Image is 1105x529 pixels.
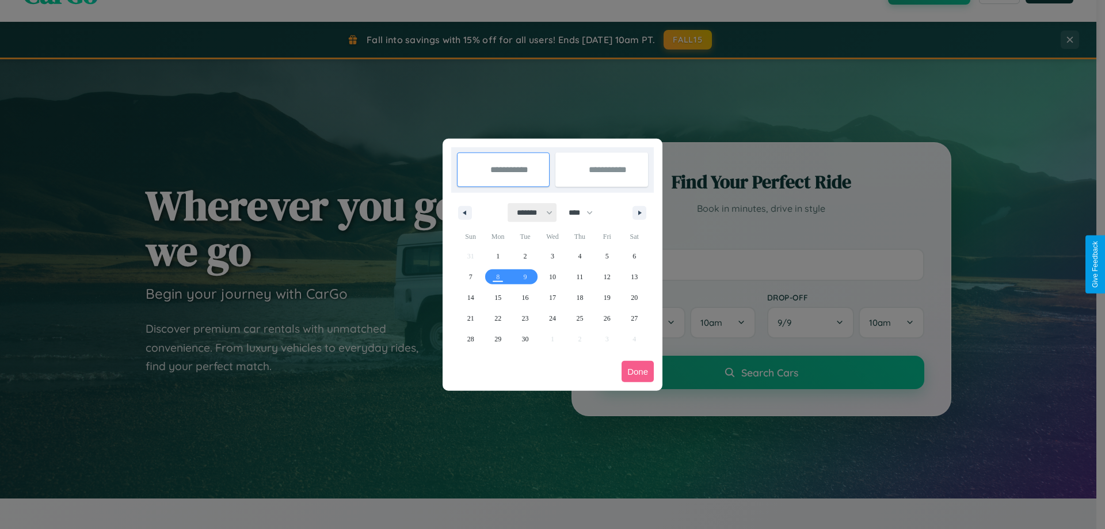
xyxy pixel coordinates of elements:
button: 13 [621,267,648,287]
button: 20 [621,287,648,308]
span: 28 [467,329,474,349]
button: 25 [566,308,593,329]
button: 16 [512,287,539,308]
span: 22 [494,308,501,329]
button: 6 [621,246,648,267]
span: Sun [457,227,484,246]
span: 20 [631,287,638,308]
span: 27 [631,308,638,329]
span: Tue [512,227,539,246]
span: 8 [496,267,500,287]
button: 5 [593,246,620,267]
span: 19 [604,287,611,308]
span: Mon [484,227,511,246]
span: 10 [549,267,556,287]
span: 11 [577,267,584,287]
span: 18 [576,287,583,308]
button: 19 [593,287,620,308]
span: 4 [578,246,581,267]
button: 26 [593,308,620,329]
button: 10 [539,267,566,287]
button: 24 [539,308,566,329]
button: 9 [512,267,539,287]
span: Thu [566,227,593,246]
button: 18 [566,287,593,308]
button: 11 [566,267,593,287]
span: 15 [494,287,501,308]
span: 7 [469,267,473,287]
span: 1 [496,246,500,267]
span: 21 [467,308,474,329]
span: Sat [621,227,648,246]
button: 14 [457,287,484,308]
span: 2 [524,246,527,267]
button: 4 [566,246,593,267]
button: 30 [512,329,539,349]
button: 1 [484,246,511,267]
span: 14 [467,287,474,308]
span: 23 [522,308,529,329]
span: 26 [604,308,611,329]
button: 27 [621,308,648,329]
span: 16 [522,287,529,308]
span: 9 [524,267,527,287]
button: 17 [539,287,566,308]
span: Wed [539,227,566,246]
span: 24 [549,308,556,329]
div: Give Feedback [1091,241,1099,288]
button: 7 [457,267,484,287]
span: 25 [576,308,583,329]
span: 29 [494,329,501,349]
button: 28 [457,329,484,349]
span: 12 [604,267,611,287]
button: Done [622,361,654,382]
span: 3 [551,246,554,267]
button: 12 [593,267,620,287]
button: 2 [512,246,539,267]
button: 8 [484,267,511,287]
span: 5 [605,246,609,267]
span: 30 [522,329,529,349]
span: 13 [631,267,638,287]
button: 15 [484,287,511,308]
span: 6 [632,246,636,267]
span: 17 [549,287,556,308]
button: 23 [512,308,539,329]
button: 22 [484,308,511,329]
span: Fri [593,227,620,246]
button: 21 [457,308,484,329]
button: 3 [539,246,566,267]
button: 29 [484,329,511,349]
